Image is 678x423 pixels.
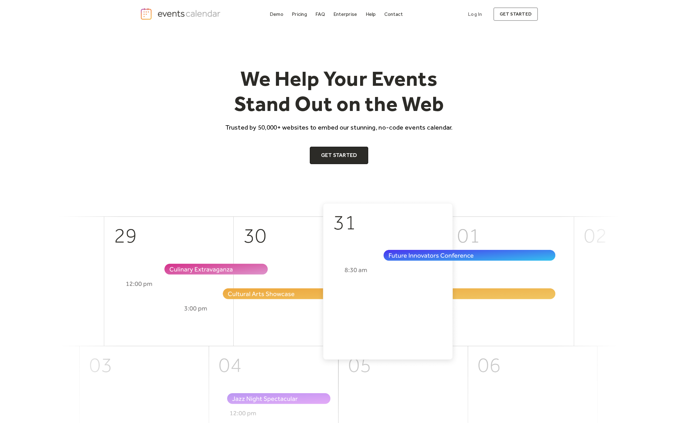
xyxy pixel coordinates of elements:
a: get started [493,7,538,21]
div: Help [366,12,376,16]
p: Trusted by 50,000+ websites to embed our stunning, no-code events calendar. [220,123,458,132]
a: Log In [462,7,488,21]
a: Get Started [310,147,369,164]
h1: We Help Your Events Stand Out on the Web [220,66,458,117]
div: Demo [270,12,283,16]
div: Pricing [292,12,307,16]
div: FAQ [315,12,325,16]
a: Pricing [289,10,309,18]
div: Contact [384,12,403,16]
a: Demo [267,10,286,18]
a: FAQ [313,10,328,18]
a: Enterprise [331,10,360,18]
div: Enterprise [333,12,357,16]
a: home [140,7,222,20]
a: Contact [382,10,405,18]
a: Help [363,10,378,18]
